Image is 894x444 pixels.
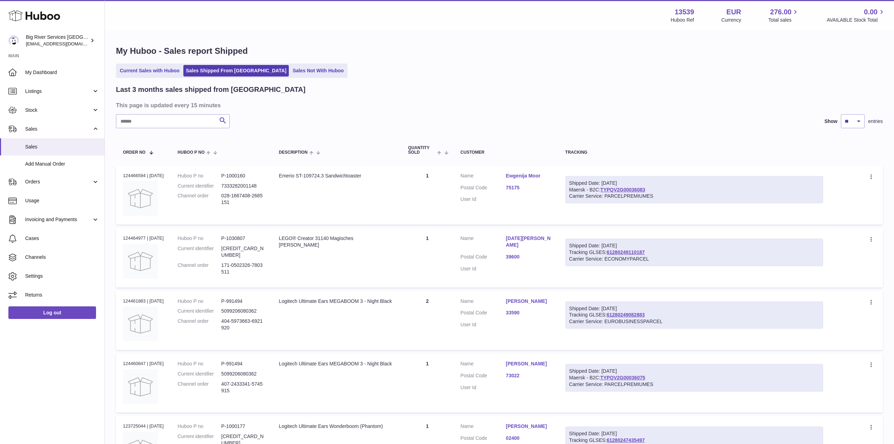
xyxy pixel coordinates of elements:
div: 124461883 | [DATE] [123,298,164,304]
dd: 5099206080362 [221,308,265,314]
span: Invoicing and Payments [25,216,92,223]
a: 02400 [506,435,551,442]
div: 124460847 | [DATE] [123,361,164,367]
span: entries [868,118,883,125]
span: Listings [25,88,92,95]
div: 124466594 | [DATE] [123,173,164,179]
img: no-photo.jpg [123,306,158,341]
div: Emerio ST-109724.3 Sandwichtoaster [279,173,394,179]
img: de-logistics@bigriverintl.com [8,35,19,46]
div: Big River Services [GEOGRAPHIC_DATA] [26,34,89,47]
div: Huboo Ref [671,17,694,23]
a: [PERSON_NAME] [506,298,551,305]
h3: This page is updated every 15 minutes [116,101,881,109]
dd: [CREDIT_CARD_NUMBER] [221,245,265,259]
a: Current Sales with Huboo [117,65,182,77]
dd: 028-1667408-2685151 [221,192,265,206]
dt: Postal Code [461,435,506,443]
a: 73022 [506,372,551,379]
span: 0.00 [864,7,878,17]
a: 33590 [506,310,551,316]
div: Tracking [565,150,823,155]
dd: P-991494 [221,361,265,367]
div: Carrier Service: PARCELPREMIUMES [569,193,819,199]
span: Sales [25,126,92,132]
dt: Current identifier [178,245,221,259]
div: Tracking GLSES: [565,301,823,329]
dd: 171-0502326-7803511 [221,262,265,275]
span: Total sales [768,17,799,23]
span: Usage [25,197,99,204]
h1: My Huboo - Sales report Shipped [116,45,883,57]
dd: 7333282001148 [221,183,265,189]
label: Show [825,118,837,125]
dt: User Id [461,384,506,391]
dt: Channel order [178,318,221,331]
a: 39600 [506,254,551,260]
a: [PERSON_NAME] [506,423,551,430]
strong: EUR [726,7,741,17]
dt: Current identifier [178,371,221,377]
dt: Postal Code [461,310,506,318]
div: Logitech Ultimate Ears MEGABOOM 3 - Night Black [279,361,394,367]
span: Order No [123,150,146,155]
dt: Channel order [178,381,221,394]
strong: 13539 [675,7,694,17]
span: Description [279,150,308,155]
dt: Name [461,361,506,369]
dt: Name [461,235,506,250]
a: [DATE][PERSON_NAME] [506,235,551,248]
dd: 407-2433341-5745915 [221,381,265,394]
dt: Current identifier [178,183,221,189]
dd: 5099206080362 [221,371,265,377]
dt: Name [461,423,506,431]
div: Logitech Ultimate Ears MEGABOOM 3 - Night Black [279,298,394,305]
dd: P-1030807 [221,235,265,242]
a: 61280247435497 [607,437,645,443]
span: [EMAIL_ADDRESS][DOMAIN_NAME] [26,41,103,46]
span: Returns [25,292,99,298]
div: Carrier Service: EUROBUSINESSPARCEL [569,318,819,325]
dt: User Id [461,321,506,328]
img: no-photo.jpg [123,369,158,404]
span: Channels [25,254,99,261]
dd: P-991494 [221,298,265,305]
div: Shipped Date: [DATE] [569,305,819,312]
span: Cases [25,235,99,242]
a: Log out [8,306,96,319]
div: 124464977 | [DATE] [123,235,164,241]
a: Ewgenija Moor [506,173,551,179]
div: Customer [461,150,551,155]
h2: Last 3 months sales shipped from [GEOGRAPHIC_DATA] [116,85,306,94]
div: Maersk - B2C: [565,364,823,392]
div: 123725044 | [DATE] [123,423,164,429]
dt: Postal Code [461,372,506,381]
div: Carrier Service: ECONOMYPARCEL [569,256,819,262]
td: 2 [401,291,454,350]
a: TYPQV2G00036083 [600,187,645,192]
a: 75175 [506,184,551,191]
div: Maersk - B2C: [565,176,823,204]
dt: Name [461,173,506,181]
div: LEGO® Creator 31140 Magisches [PERSON_NAME] [279,235,394,248]
img: no-photo.jpg [123,181,158,216]
span: Sales [25,144,99,150]
div: Logitech Ultimate Ears Wonderboom (Phantom) [279,423,394,430]
div: Tracking GLSES: [565,239,823,266]
span: Stock [25,107,92,114]
a: Sales Shipped From [GEOGRAPHIC_DATA] [183,65,289,77]
a: Sales Not With Huboo [290,65,346,77]
span: My Dashboard [25,69,99,76]
span: AVAILABLE Stock Total [827,17,886,23]
a: 61280249082883 [607,312,645,318]
dd: P-1000177 [221,423,265,430]
div: Currency [721,17,741,23]
dt: User Id [461,196,506,203]
dt: Huboo P no [178,173,221,179]
span: Add Manual Order [25,161,99,167]
dt: Huboo P no [178,361,221,367]
dt: Huboo P no [178,423,221,430]
span: Huboo P no [178,150,205,155]
div: Shipped Date: [DATE] [569,180,819,187]
dt: Huboo P no [178,235,221,242]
